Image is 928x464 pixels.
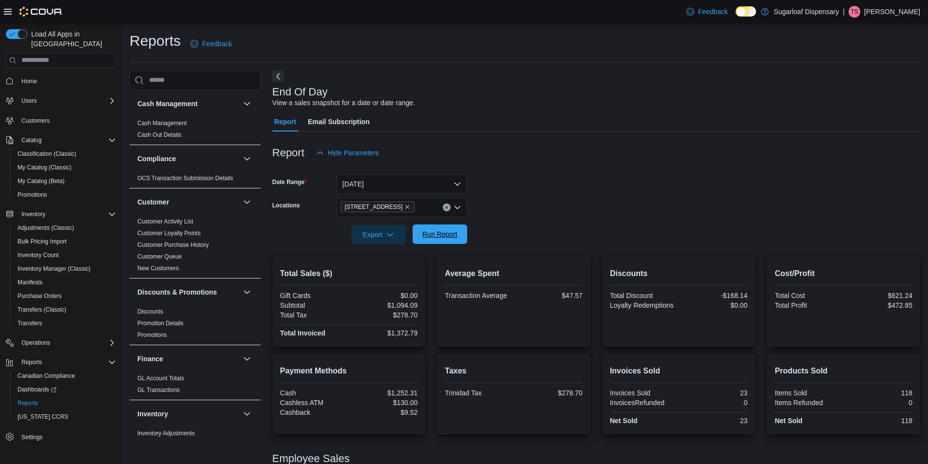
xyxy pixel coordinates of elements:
button: Operations [18,337,54,349]
span: Transfers [18,319,42,327]
span: Promotions [18,191,47,199]
a: Home [18,75,41,87]
div: $47.57 [516,292,583,299]
a: Inventory Manager (Classic) [14,263,95,275]
input: Dark Mode [736,6,756,17]
div: Customer [130,216,261,278]
span: New Customers [137,264,179,272]
span: Discounts [137,308,163,316]
button: Next [272,71,284,82]
span: Dashboards [18,386,57,393]
button: Transfers (Classic) [10,303,120,316]
button: Open list of options [454,204,461,211]
a: Transfers [14,317,46,329]
a: Bulk Pricing Import [14,236,71,247]
div: Total Discount [610,292,677,299]
button: Discounts & Promotions [137,287,239,297]
span: Reports [18,399,38,407]
div: Compliance [130,172,261,188]
a: GL Transactions [137,387,180,393]
div: $472.85 [846,301,912,309]
button: Bulk Pricing Import [10,235,120,248]
span: Washington CCRS [14,411,116,423]
span: Promotions [14,189,116,201]
h2: Payment Methods [280,365,418,377]
span: Adjustments (Classic) [18,224,74,232]
button: Home [2,74,120,88]
span: Users [21,97,37,105]
button: Inventory [241,408,253,420]
div: Total Cost [775,292,841,299]
span: Catalog [21,136,41,144]
span: Settings [18,430,116,443]
a: Dashboards [10,383,120,396]
div: Trinidad Tax [445,389,511,397]
button: Reports [10,396,120,410]
div: 0 [846,399,912,407]
span: [US_STATE] CCRS [18,413,68,421]
span: Transfers (Classic) [18,306,66,314]
span: Inventory [18,208,116,220]
a: Cash Out Details [137,131,182,138]
span: Transfers [14,317,116,329]
a: Customer Loyalty Points [137,230,201,237]
div: InvoicesRefunded [610,399,677,407]
button: Canadian Compliance [10,369,120,383]
span: Run Report [422,229,457,239]
button: Customer [137,197,239,207]
div: 0 [681,399,747,407]
span: Hide Parameters [328,148,379,158]
button: My Catalog (Beta) [10,174,120,188]
span: Dashboards [14,384,116,395]
span: Classification (Classic) [18,150,76,158]
h2: Products Sold [775,365,912,377]
span: Adjustments (Classic) [14,222,116,234]
button: Adjustments (Classic) [10,221,120,235]
strong: Total Invoiced [280,329,325,337]
div: $9.52 [351,408,417,416]
span: Settings [21,433,42,441]
button: Reports [2,355,120,369]
button: Compliance [137,154,239,164]
a: Feedback [187,34,236,54]
a: Promotion Details [137,320,184,327]
span: Inventory Manager (Classic) [18,265,91,273]
span: TS [851,6,858,18]
div: $0.00 [681,301,747,309]
label: Date Range [272,178,307,186]
h2: Total Sales ($) [280,268,418,279]
button: [DATE] [337,174,467,194]
span: Users [18,95,116,107]
div: $278.70 [516,389,583,397]
span: Customers [18,114,116,127]
div: 23 [681,389,747,397]
div: Invoices Sold [610,389,677,397]
div: Loyalty Redemptions [610,301,677,309]
span: My Catalog (Classic) [18,164,72,171]
span: GL Account Totals [137,374,184,382]
span: Export [357,225,400,244]
a: Dashboards [14,384,60,395]
div: Total Tax [280,311,347,319]
a: Settings [18,431,46,443]
div: Gift Cards [280,292,347,299]
span: Customer Activity List [137,218,193,225]
div: $0.00 [351,292,417,299]
a: My Catalog (Beta) [14,175,69,187]
div: $1,094.09 [351,301,417,309]
button: Remove 411 N Commercial St. from selection in this group [404,204,410,210]
button: Finance [241,353,253,365]
span: My Catalog (Beta) [14,175,116,187]
h2: Average Spent [445,268,583,279]
span: Email Subscription [308,112,370,131]
p: | [843,6,845,18]
div: Subtotal [280,301,347,309]
a: Customer Purchase History [137,241,209,248]
h3: Inventory [137,409,168,419]
div: $130.00 [351,399,417,407]
button: Purchase Orders [10,289,120,303]
a: Feedback [682,2,732,21]
button: Classification (Classic) [10,147,120,161]
div: 23 [681,417,747,425]
img: Cova [19,7,63,17]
